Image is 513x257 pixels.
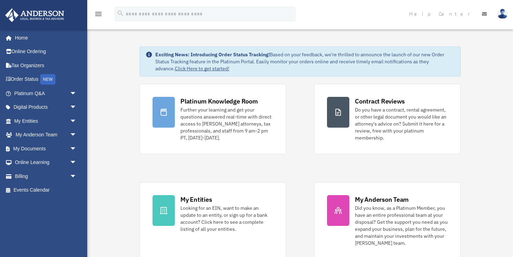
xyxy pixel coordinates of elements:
[70,156,84,170] span: arrow_drop_down
[70,86,84,101] span: arrow_drop_down
[5,156,87,170] a: Online Learningarrow_drop_down
[94,12,103,18] a: menu
[94,10,103,18] i: menu
[5,183,87,197] a: Events Calendar
[40,74,55,85] div: NEW
[180,97,258,106] div: Platinum Knowledge Room
[5,58,87,72] a: Tax Organizers
[5,142,87,156] a: My Documentsarrow_drop_down
[70,142,84,156] span: arrow_drop_down
[355,106,448,141] div: Do you have a contract, rental agreement, or other legal document you would like an attorney's ad...
[180,106,273,141] div: Further your learning and get your questions answered real-time with direct access to [PERSON_NAM...
[180,205,273,233] div: Looking for an EIN, want to make an update to an entity, or sign up for a bank account? Click her...
[3,8,66,22] img: Anderson Advisors Platinum Portal
[5,86,87,100] a: Platinum Q&Aarrow_drop_down
[70,100,84,115] span: arrow_drop_down
[5,31,84,45] a: Home
[5,169,87,183] a: Billingarrow_drop_down
[5,114,87,128] a: My Entitiesarrow_drop_down
[180,195,212,204] div: My Entities
[314,84,461,154] a: Contract Reviews Do you have a contract, rental agreement, or other legal document you would like...
[497,9,508,19] img: User Pic
[70,169,84,184] span: arrow_drop_down
[70,128,84,142] span: arrow_drop_down
[5,128,87,142] a: My Anderson Teamarrow_drop_down
[5,45,87,59] a: Online Ordering
[155,51,455,72] div: Based on your feedback, we're thrilled to announce the launch of our new Order Status Tracking fe...
[5,100,87,114] a: Digital Productsarrow_drop_down
[155,51,270,58] strong: Exciting News: Introducing Order Status Tracking!
[140,84,286,154] a: Platinum Knowledge Room Further your learning and get your questions answered real-time with dire...
[355,97,405,106] div: Contract Reviews
[5,72,87,87] a: Order StatusNEW
[70,114,84,128] span: arrow_drop_down
[355,205,448,247] div: Did you know, as a Platinum Member, you have an entire professional team at your disposal? Get th...
[117,9,124,17] i: search
[355,195,409,204] div: My Anderson Team
[175,65,229,72] a: Click Here to get started!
